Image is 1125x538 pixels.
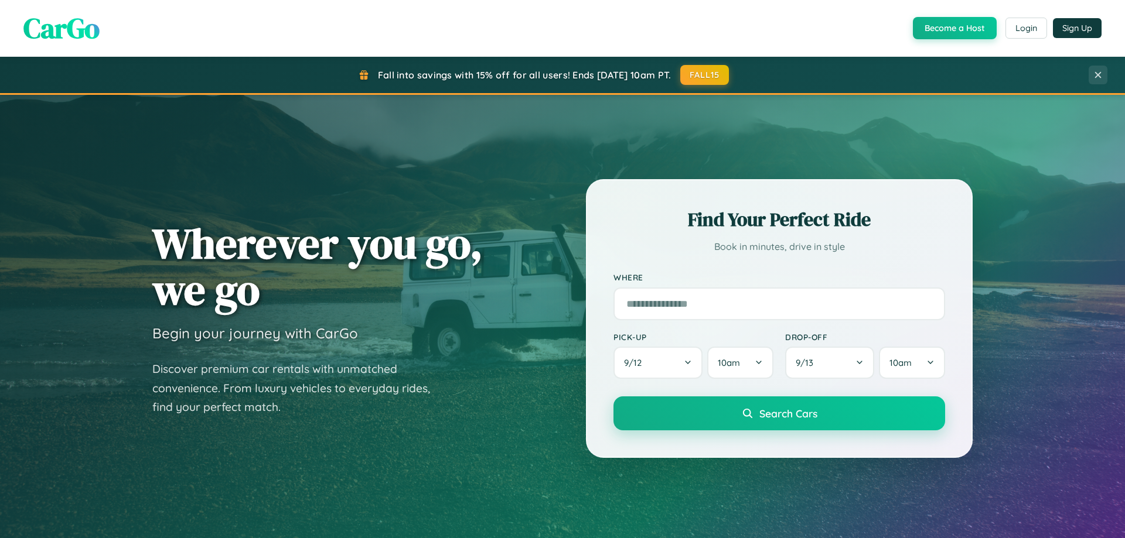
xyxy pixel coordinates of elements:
[23,9,100,47] span: CarGo
[613,207,945,232] h2: Find Your Perfect Ride
[785,347,874,379] button: 9/13
[759,407,817,420] span: Search Cars
[624,357,647,368] span: 9 / 12
[152,359,445,417] p: Discover premium car rentals with unmatched convenience. From luxury vehicles to everyday rides, ...
[152,220,483,313] h1: Wherever you go, we go
[613,332,773,342] label: Pick-up
[718,357,740,368] span: 10am
[1053,18,1102,38] button: Sign Up
[613,273,945,283] label: Where
[879,347,945,379] button: 10am
[913,17,997,39] button: Become a Host
[796,357,819,368] span: 9 / 13
[707,347,773,379] button: 10am
[152,324,358,342] h3: Begin your journey with CarGo
[613,238,945,255] p: Book in minutes, drive in style
[613,396,945,430] button: Search Cars
[378,69,671,81] span: Fall into savings with 15% off for all users! Ends [DATE] 10am PT.
[680,65,729,85] button: FALL15
[889,357,912,368] span: 10am
[785,332,945,342] label: Drop-off
[1005,18,1047,39] button: Login
[613,347,703,379] button: 9/12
